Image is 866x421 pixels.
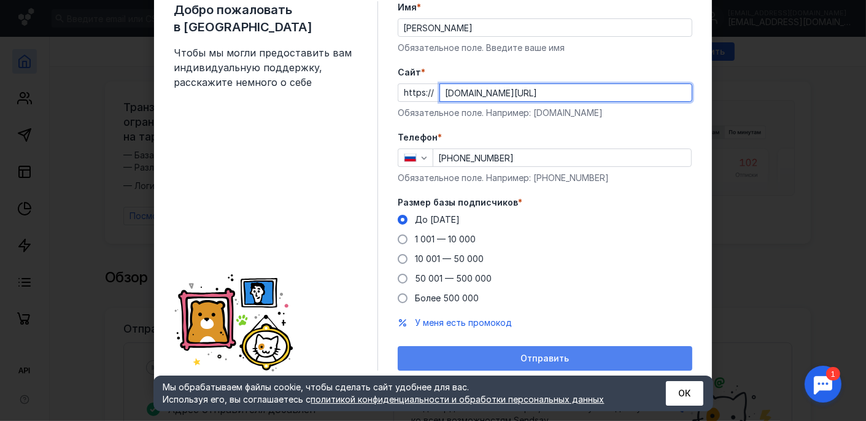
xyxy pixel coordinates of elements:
[163,381,636,406] div: Мы обрабатываем файлы cookie, чтобы сделать сайт удобнее для вас. Используя его, вы соглашаетесь c
[398,66,421,79] span: Cайт
[521,353,570,364] span: Отправить
[398,172,692,184] div: Обязательное поле. Например: [PHONE_NUMBER]
[174,1,358,36] span: Добро пожаловать в [GEOGRAPHIC_DATA]
[415,273,492,284] span: 50 001 — 500 000
[415,317,512,329] button: У меня есть промокод
[398,107,692,119] div: Обязательное поле. Например: [DOMAIN_NAME]
[398,42,692,54] div: Обязательное поле. Введите ваше имя
[415,214,460,225] span: До [DATE]
[415,317,512,328] span: У меня есть промокод
[398,131,438,144] span: Телефон
[398,196,518,209] span: Размер базы подписчиков
[666,381,703,406] button: ОК
[28,7,42,21] div: 1
[398,346,692,371] button: Отправить
[415,253,484,264] span: 10 001 — 50 000
[415,293,479,303] span: Более 500 000
[174,45,358,90] span: Чтобы мы могли предоставить вам индивидуальную поддержку, расскажите немного о себе
[311,394,605,404] a: политикой конфиденциальности и обработки персональных данных
[415,234,476,244] span: 1 001 — 10 000
[398,1,417,14] span: Имя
